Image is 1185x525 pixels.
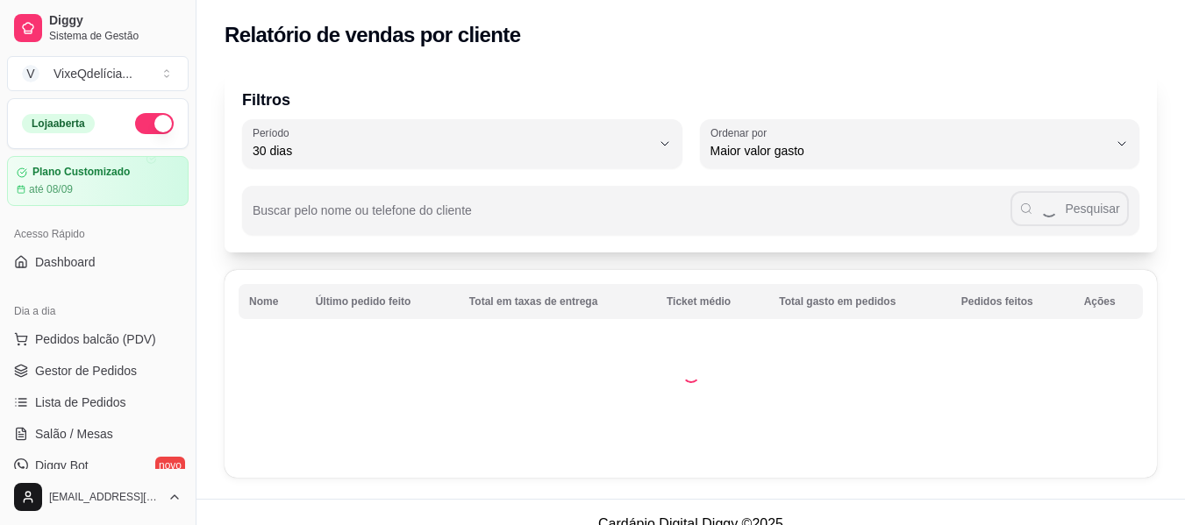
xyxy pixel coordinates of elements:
[242,88,1139,112] p: Filtros
[35,425,113,443] span: Salão / Mesas
[242,119,682,168] button: Período30 dias
[35,457,89,474] span: Diggy Bot
[22,114,95,133] div: Loja aberta
[54,65,132,82] div: VixeQdelícia ...
[35,394,126,411] span: Lista de Pedidos
[253,142,651,160] span: 30 dias
[49,490,161,504] span: [EMAIL_ADDRESS][DOMAIN_NAME]
[7,7,189,49] a: DiggySistema de Gestão
[32,166,130,179] article: Plano Customizado
[7,420,189,448] a: Salão / Mesas
[225,21,521,49] h2: Relatório de vendas por cliente
[682,365,700,383] div: Loading
[253,125,295,140] label: Período
[7,156,189,206] a: Plano Customizadoaté 08/09
[7,325,189,353] button: Pedidos balcão (PDV)
[135,113,174,134] button: Alterar Status
[49,13,182,29] span: Diggy
[29,182,73,196] article: até 08/09
[49,29,182,43] span: Sistema de Gestão
[35,253,96,271] span: Dashboard
[7,248,189,276] a: Dashboard
[7,220,189,248] div: Acesso Rápido
[700,119,1140,168] button: Ordenar porMaior valor gasto
[7,476,189,518] button: [EMAIL_ADDRESS][DOMAIN_NAME]
[710,142,1109,160] span: Maior valor gasto
[7,56,189,91] button: Select a team
[253,209,1010,226] input: Buscar pelo nome ou telefone do cliente
[710,125,773,140] label: Ordenar por
[7,357,189,385] a: Gestor de Pedidos
[7,297,189,325] div: Dia a dia
[7,451,189,479] a: Diggy Botnovo
[7,388,189,416] a: Lista de Pedidos
[22,65,39,82] span: V
[35,362,137,380] span: Gestor de Pedidos
[35,330,156,348] span: Pedidos balcão (PDV)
